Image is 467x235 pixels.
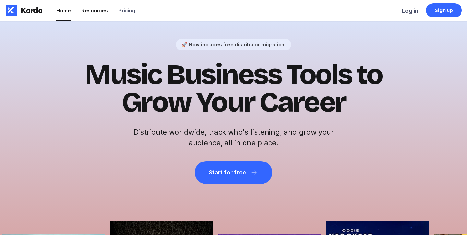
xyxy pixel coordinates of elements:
div: Pricing [118,7,135,14]
a: Sign up [426,3,462,17]
h1: Music Business Tools to Grow Your Career [75,61,392,117]
div: Korda [21,6,43,15]
div: 🚀 Now includes free distributor migration! [181,41,286,48]
div: Sign up [435,7,453,14]
button: Start for free [195,161,272,184]
div: Resources [81,7,108,14]
div: Start for free [209,169,246,176]
div: Log in [402,7,418,14]
div: Home [56,7,71,14]
h2: Distribute worldwide, track who's listening, and grow your audience, all in one place. [130,127,337,148]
